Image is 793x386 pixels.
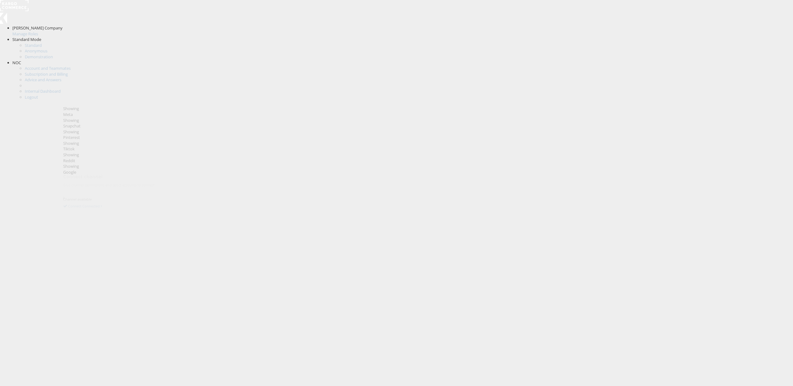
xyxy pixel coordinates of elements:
div: Reddit [63,158,789,164]
div: Showing [63,129,789,135]
p: Give channel permissions and select accounts to connect [63,187,789,192]
div: Showing [63,140,789,146]
label: Connect [68,208,81,213]
div: Google [63,169,789,175]
div: Showing [63,106,789,112]
a: Logout [25,94,38,100]
label: Channel available [63,202,92,206]
a: Advice and Answers [25,77,61,82]
span: [PERSON_NAME] Company [12,25,63,31]
div: Tiktok [63,146,789,152]
a: Subscription and Billing [25,71,68,77]
a: Demonstration [25,54,53,60]
div: Pinterest [63,135,789,140]
h6: Connect channel [63,178,789,184]
span: Standard Mode [12,37,41,42]
span: Connected [82,208,100,213]
div: Meta [63,112,789,118]
a: Internal Dashboard [25,88,61,94]
a: Connect Connected [63,208,102,213]
a: Standard [25,42,42,48]
div: Showing [63,118,789,123]
a: Account and Teammates [25,65,71,71]
div: Showing [63,152,789,158]
div: Snapchat [63,123,789,129]
a: Anonymous [25,48,47,54]
span: NOC [12,60,21,65]
a: Manage Roles [12,31,38,37]
div: Showing [63,163,789,169]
